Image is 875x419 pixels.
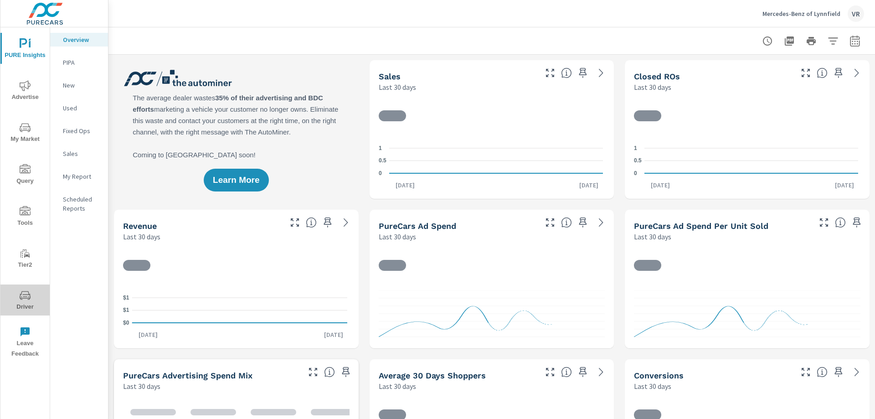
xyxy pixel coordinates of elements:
button: "Export Report to PDF" [780,32,798,50]
button: Learn More [204,169,268,191]
button: Make Fullscreen [288,215,302,230]
text: 1 [634,145,637,151]
div: Overview [50,33,108,47]
span: Learn More [213,176,259,184]
h5: Revenue [123,221,157,231]
h5: PureCars Ad Spend [379,221,456,231]
text: 1 [379,145,382,151]
span: Number of Repair Orders Closed by the selected dealership group over the selected time range. [So... [817,67,828,78]
a: See more details in report [339,215,353,230]
span: Total cost of media for all PureCars channels for the selected dealership group over the selected... [561,217,572,228]
span: My Market [3,122,47,145]
p: Last 30 days [123,231,160,242]
text: $0 [123,320,129,326]
button: Make Fullscreen [306,365,320,379]
p: PIPA [63,58,101,67]
button: Make Fullscreen [543,66,557,80]
span: Save this to your personalized report [831,66,846,80]
button: Make Fullscreen [798,365,813,379]
button: Make Fullscreen [798,66,813,80]
text: 0 [634,170,637,176]
div: nav menu [0,27,50,363]
text: 0.5 [634,158,642,164]
text: 0.5 [379,158,386,164]
p: [DATE] [318,330,350,339]
span: The number of dealer-specified goals completed by a visitor. [Source: This data is provided by th... [817,367,828,378]
span: Tools [3,206,47,228]
h5: Average 30 Days Shoppers [379,371,486,380]
a: See more details in report [849,66,864,80]
span: Driver [3,290,47,312]
span: Save this to your personalized report [849,215,864,230]
span: Save this to your personalized report [576,365,590,379]
text: 0 [379,170,382,176]
h5: PureCars Ad Spend Per Unit Sold [634,221,768,231]
a: See more details in report [594,365,608,379]
span: Advertise [3,80,47,103]
p: Last 30 days [123,381,160,392]
h5: Conversions [634,371,684,380]
p: Sales [63,149,101,158]
span: Number of vehicles sold by the dealership over the selected date range. [Source: This data is sou... [561,67,572,78]
p: [DATE] [389,181,421,190]
div: Fixed Ops [50,124,108,138]
div: Used [50,101,108,115]
span: Tier2 [3,248,47,270]
p: [DATE] [132,330,164,339]
span: Leave Feedback [3,326,47,359]
p: My Report [63,172,101,181]
button: Print Report [802,32,820,50]
p: Last 30 days [634,82,671,93]
div: Sales [50,147,108,160]
h5: Closed ROs [634,72,680,81]
button: Make Fullscreen [543,365,557,379]
a: See more details in report [594,66,608,80]
span: PURE Insights [3,38,47,61]
p: Last 30 days [634,231,671,242]
p: [DATE] [829,181,860,190]
span: Save this to your personalized report [576,66,590,80]
span: A rolling 30 day total of daily Shoppers on the dealership website, averaged over the selected da... [561,367,572,378]
p: Last 30 days [634,381,671,392]
span: This table looks at how you compare to the amount of budget you spend per channel as opposed to y... [324,367,335,378]
div: My Report [50,170,108,183]
div: Scheduled Reports [50,192,108,215]
div: VR [848,5,864,22]
span: Average cost of advertising per each vehicle sold at the dealer over the selected date range. The... [835,217,846,228]
span: Save this to your personalized report [831,365,846,379]
p: Last 30 days [379,381,416,392]
p: Last 30 days [379,231,416,242]
p: Scheduled Reports [63,195,101,213]
span: Save this to your personalized report [320,215,335,230]
text: $1 [123,295,129,301]
button: Apply Filters [824,32,842,50]
p: Fixed Ops [63,126,101,135]
h5: Sales [379,72,401,81]
div: New [50,78,108,92]
div: PIPA [50,56,108,69]
h5: PureCars Advertising Spend Mix [123,371,252,380]
p: Last 30 days [379,82,416,93]
span: Save this to your personalized report [576,215,590,230]
span: Total sales revenue over the selected date range. [Source: This data is sourced from the dealer’s... [306,217,317,228]
a: See more details in report [849,365,864,379]
p: [DATE] [573,181,605,190]
p: [DATE] [644,181,676,190]
p: Overview [63,35,101,44]
text: $1 [123,307,129,314]
button: Make Fullscreen [817,215,831,230]
p: Mercedes-Benz of Lynnfield [762,10,840,18]
p: Used [63,103,101,113]
button: Make Fullscreen [543,215,557,230]
p: New [63,81,101,90]
span: Query [3,164,47,186]
span: Save this to your personalized report [339,365,353,379]
button: Select Date Range [846,32,864,50]
a: See more details in report [594,215,608,230]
